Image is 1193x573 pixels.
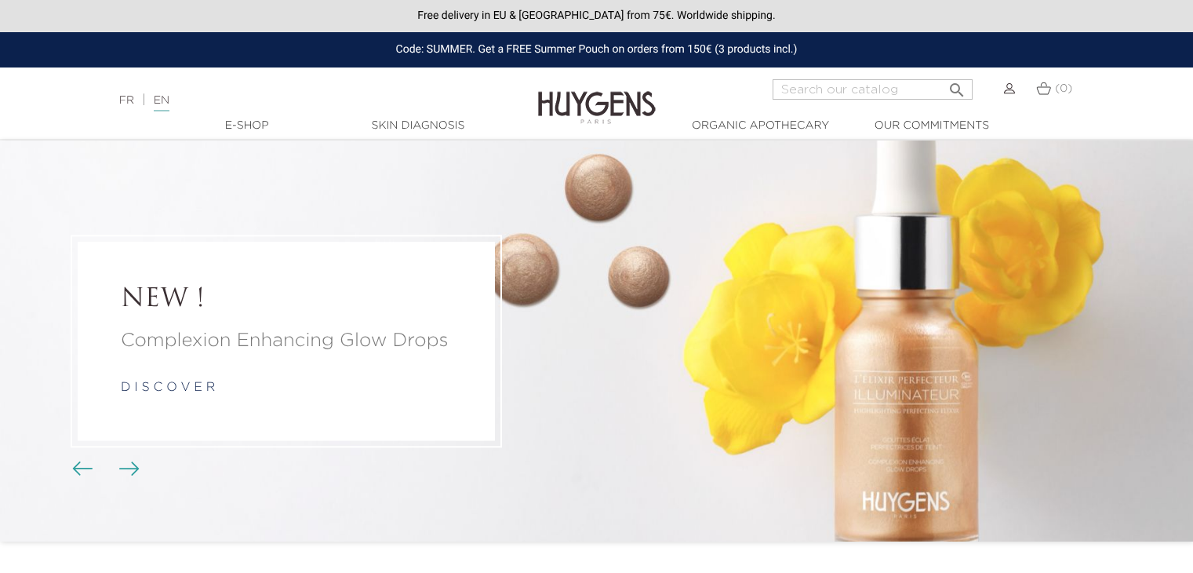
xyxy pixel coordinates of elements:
a: d i s c o v e r [121,381,215,394]
div: Carousel buttons [78,458,129,481]
a: EN [154,95,169,111]
a: Organic Apothecary [682,118,839,134]
a: FR [119,95,134,106]
a: Our commitments [853,118,1010,134]
i:  [947,76,966,95]
span: (0) [1055,83,1072,94]
div: | [111,91,486,110]
img: Huygens [538,66,656,126]
input: Search [773,79,973,100]
a: Skin Diagnosis [340,118,496,134]
a: E-Shop [169,118,326,134]
a: NEW ! [121,285,452,315]
a: Complexion Enhancing Glow Drops [121,327,452,355]
button:  [943,75,971,96]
